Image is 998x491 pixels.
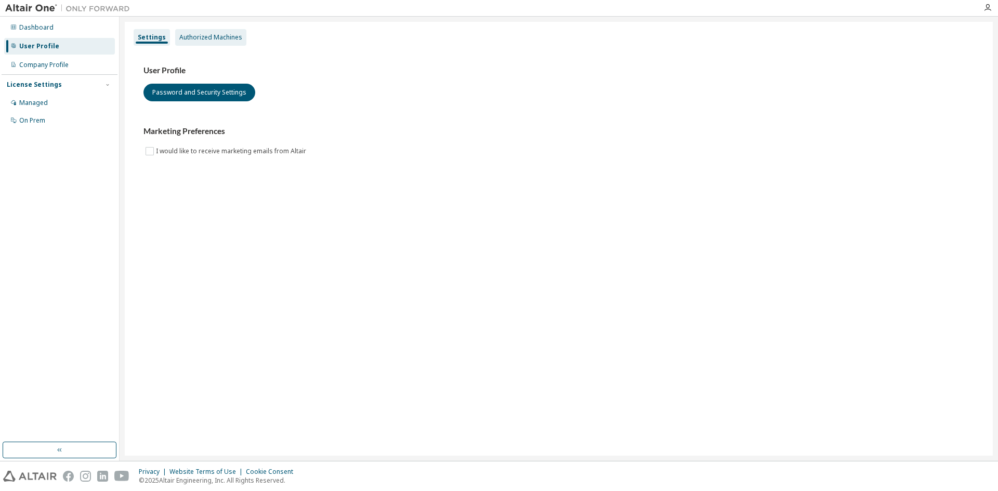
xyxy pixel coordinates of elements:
p: © 2025 Altair Engineering, Inc. All Rights Reserved. [139,476,299,485]
div: License Settings [7,81,62,89]
div: Managed [19,99,48,107]
div: User Profile [19,42,59,50]
img: facebook.svg [63,471,74,482]
img: altair_logo.svg [3,471,57,482]
div: Authorized Machines [179,33,242,42]
div: Cookie Consent [246,468,299,476]
h3: User Profile [143,65,974,76]
div: Dashboard [19,23,54,32]
h3: Marketing Preferences [143,126,974,137]
div: Settings [138,33,166,42]
img: youtube.svg [114,471,129,482]
img: Altair One [5,3,135,14]
div: Company Profile [19,61,69,69]
div: On Prem [19,116,45,125]
div: Website Terms of Use [169,468,246,476]
div: Privacy [139,468,169,476]
button: Password and Security Settings [143,84,255,101]
img: linkedin.svg [97,471,108,482]
label: I would like to receive marketing emails from Altair [156,145,308,157]
img: instagram.svg [80,471,91,482]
